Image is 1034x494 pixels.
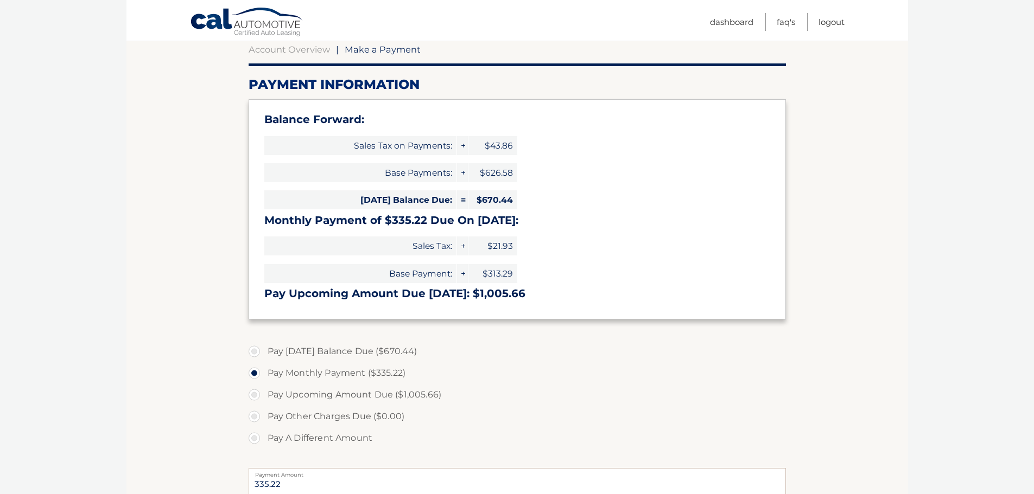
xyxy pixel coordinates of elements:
[777,13,795,31] a: FAQ's
[249,468,786,477] label: Payment Amount
[468,190,517,209] span: $670.44
[190,7,304,39] a: Cal Automotive
[249,76,786,93] h2: Payment Information
[345,44,421,55] span: Make a Payment
[457,136,468,155] span: +
[468,163,517,182] span: $626.58
[249,384,786,406] label: Pay Upcoming Amount Due ($1,005.66)
[264,113,770,126] h3: Balance Forward:
[264,264,456,283] span: Base Payment:
[819,13,845,31] a: Logout
[468,136,517,155] span: $43.86
[457,236,468,255] span: +
[249,44,330,55] a: Account Overview
[264,190,456,209] span: [DATE] Balance Due:
[457,264,468,283] span: +
[710,13,753,31] a: Dashboard
[457,190,468,209] span: =
[249,406,786,427] label: Pay Other Charges Due ($0.00)
[457,163,468,182] span: +
[249,362,786,384] label: Pay Monthly Payment ($335.22)
[264,287,770,300] h3: Pay Upcoming Amount Due [DATE]: $1,005.66
[336,44,339,55] span: |
[249,341,786,362] label: Pay [DATE] Balance Due ($670.44)
[264,136,456,155] span: Sales Tax on Payments:
[264,214,770,227] h3: Monthly Payment of $335.22 Due On [DATE]:
[264,236,456,255] span: Sales Tax:
[264,163,456,182] span: Base Payments:
[249,427,786,449] label: Pay A Different Amount
[468,236,517,255] span: $21.93
[468,264,517,283] span: $313.29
